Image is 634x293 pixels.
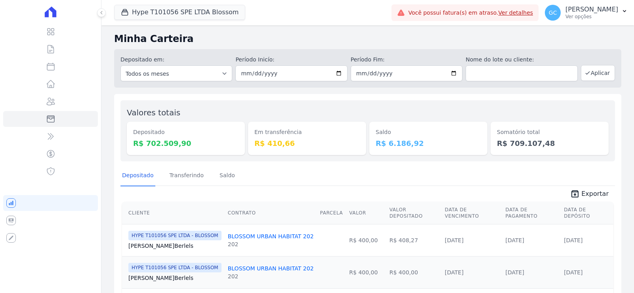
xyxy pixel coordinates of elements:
button: Hype T101056 SPE LTDA Blossom [114,5,245,20]
label: Período Fim: [351,56,462,64]
a: [DATE] [445,237,464,243]
dt: Somatório total [497,128,602,136]
a: unarchive Exportar [564,189,615,200]
a: BLOSSOM URBAN HABITAT 202 [228,265,314,272]
dd: R$ 702.509,90 [133,138,239,149]
dt: Em transferência [254,128,360,136]
td: R$ 400,00 [346,256,386,288]
a: Ver detalhes [498,10,533,16]
th: Data de Depósito [561,202,613,224]
th: Data de Vencimento [442,202,502,224]
a: [DATE] [506,269,524,276]
span: Exportar [581,189,609,199]
dd: R$ 709.107,48 [497,138,602,149]
a: Depositado [120,166,155,186]
th: Contrato [225,202,317,224]
span: HYPE T101056 SPE LTDA - BLOSSOM [128,263,222,272]
th: Valor [346,202,386,224]
label: Valores totais [127,108,180,117]
button: Aplicar [581,65,615,81]
a: [PERSON_NAME]Berlels [128,274,222,282]
a: [DATE] [564,269,582,276]
a: [DATE] [445,269,464,276]
th: Parcela [317,202,346,224]
a: [DATE] [564,237,582,243]
td: R$ 400,00 [346,224,386,256]
span: HYPE T101056 SPE LTDA - BLOSSOM [128,231,222,240]
a: [PERSON_NAME]Berlels [128,242,222,250]
div: 202 [228,272,314,280]
dt: Depositado [133,128,239,136]
div: 202 [228,240,314,248]
span: Você possui fatura(s) em atraso. [408,9,533,17]
a: Saldo [218,166,237,186]
a: Transferindo [168,166,206,186]
span: GC [549,10,557,15]
th: Valor Depositado [386,202,442,224]
dt: Saldo [376,128,481,136]
dd: R$ 410,66 [254,138,360,149]
i: unarchive [570,189,580,199]
p: Ver opções [565,13,618,20]
a: BLOSSOM URBAN HABITAT 202 [228,233,314,239]
label: Depositado em: [120,56,164,63]
td: R$ 400,00 [386,256,442,288]
th: Cliente [122,202,225,224]
label: Período Inicío: [235,56,347,64]
label: Nome do lote ou cliente: [466,56,577,64]
td: R$ 408,27 [386,224,442,256]
p: [PERSON_NAME] [565,6,618,13]
a: [DATE] [506,237,524,243]
button: GC [PERSON_NAME] Ver opções [539,2,634,24]
dd: R$ 6.186,92 [376,138,481,149]
h2: Minha Carteira [114,32,621,46]
th: Data de Pagamento [502,202,561,224]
